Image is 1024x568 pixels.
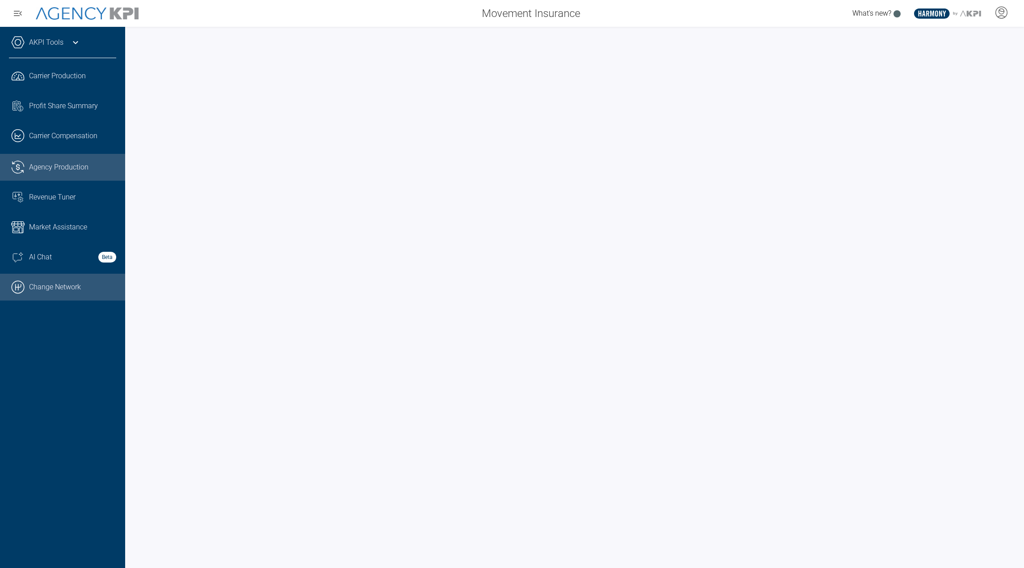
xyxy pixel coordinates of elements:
span: Market Assistance [29,222,87,233]
span: Carrier Production [29,71,86,81]
span: Agency Production [29,162,88,173]
span: Profit Share Summary [29,101,98,111]
span: What's new? [852,9,891,17]
strong: Beta [98,252,116,263]
span: Movement Insurance [482,5,580,21]
span: Carrier Compensation [29,131,97,141]
span: Revenue Tuner [29,192,76,203]
img: AgencyKPI [36,7,139,20]
a: AKPI Tools [29,37,63,48]
span: AI Chat [29,252,52,263]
